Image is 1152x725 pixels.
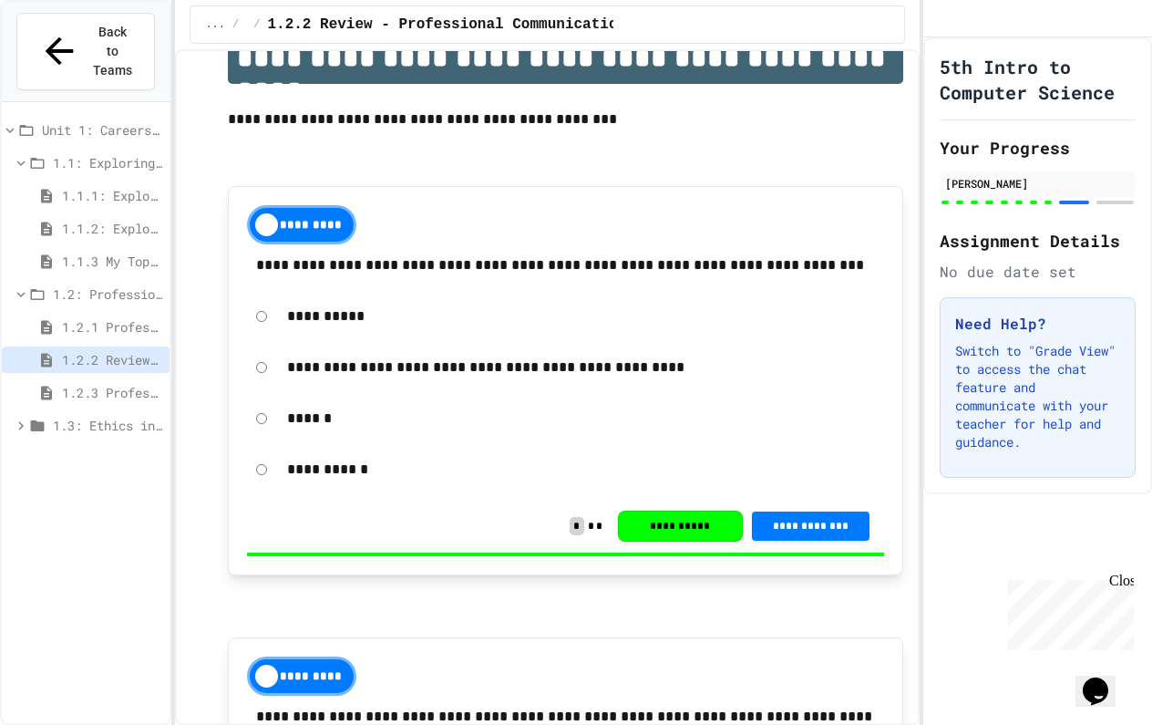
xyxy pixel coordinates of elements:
span: / [232,17,239,32]
span: 1.1.2: Exploring CS Careers - Review [62,219,162,238]
h3: Need Help? [955,313,1120,335]
span: 1.1: Exploring CS Careers [53,153,162,172]
span: 1.2.2 Review - Professional Communication [267,14,626,36]
span: 1.1.3 My Top 3 CS Careers! [62,252,162,271]
iframe: chat widget [1075,652,1134,707]
h1: 5th Intro to Computer Science [940,54,1136,105]
h2: Your Progress [940,135,1136,161]
button: Back to Teams [16,13,155,90]
span: 1.1.1: Exploring CS Careers [62,186,162,205]
span: 1.3: Ethics in Computing [53,416,162,435]
span: / [253,17,260,32]
span: Unit 1: Careers & Professionalism [42,120,162,140]
div: [PERSON_NAME] [945,175,1130,192]
iframe: chat widget [1001,573,1134,650]
div: No due date set [940,261,1136,283]
span: 1.2: Professional Communication [53,285,162,304]
span: 1.2.1 Professional Communication [62,317,162,337]
p: Switch to "Grade View" to access the chat feature and communicate with your teacher for help and ... [955,342,1120,451]
span: 1.2.3 Professional Communication Challenge [62,383,162,402]
div: Chat with us now!Close [7,7,126,116]
span: Back to Teams [91,23,134,80]
h2: Assignment Details [940,228,1136,254]
span: ... [205,17,225,32]
span: 1.2.2 Review - Professional Communication [62,350,162,369]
